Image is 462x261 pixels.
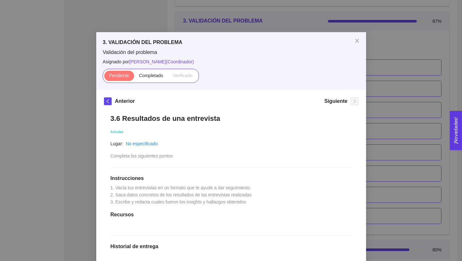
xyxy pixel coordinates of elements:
[110,114,352,123] h1: 3.6 Resultados de una entrevista
[110,212,352,218] h1: Recursos
[110,140,123,147] article: Lugar:
[355,38,360,43] span: close
[125,141,158,146] a: No especificado
[139,73,163,78] span: Completado
[110,185,252,204] span: 1. Vacía tus entrevistas en un formato que te ayude a dar seguimiento. 2. Saca datos concretos de...
[129,59,194,64] span: [PERSON_NAME] ( Coordinador )
[109,73,129,78] span: Pendiente
[104,97,112,105] button: left
[324,97,347,105] h5: Siguiente
[110,243,352,250] h1: Historial de entrega
[110,175,352,182] h1: Instrucciones
[110,153,173,158] span: Completa los siguientes puntos
[450,111,462,150] button: Open Feedback Widget
[173,73,192,78] span: Verificado
[115,97,135,105] h5: Anterior
[103,58,360,65] span: Asignado por
[104,99,111,104] span: left
[351,97,358,105] button: right
[348,32,366,50] button: Close
[110,130,124,134] span: Actividad
[103,39,360,46] h5: 3. VALIDACIÓN DEL PROBLEMA
[103,49,360,56] span: Validación del problema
